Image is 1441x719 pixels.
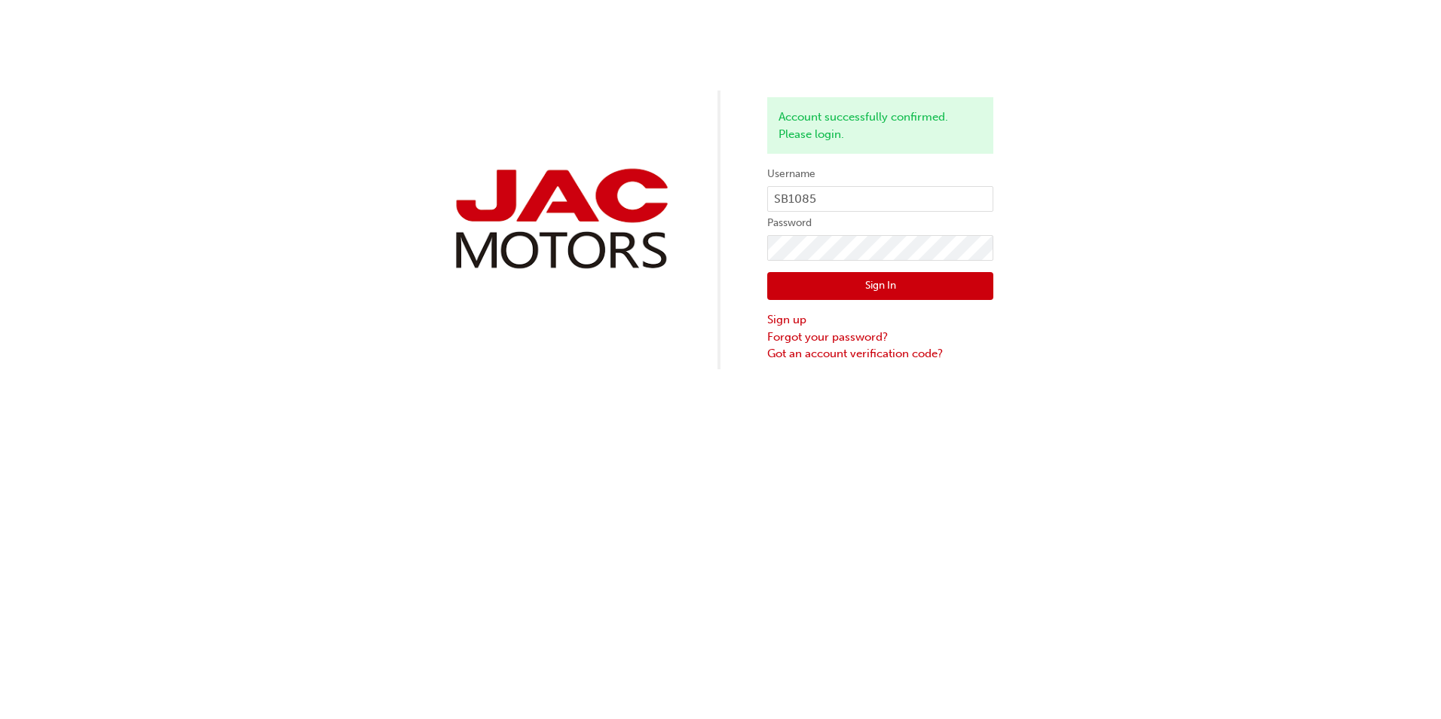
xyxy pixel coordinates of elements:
[767,345,993,363] a: Got an account verification code?
[767,329,993,346] a: Forgot your password?
[767,97,993,154] div: Account successfully confirmed. Please login.
[767,214,993,232] label: Password
[767,311,993,329] a: Sign up
[767,186,993,212] input: Username
[767,272,993,301] button: Sign In
[767,165,993,183] label: Username
[448,163,674,275] img: jac-portal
